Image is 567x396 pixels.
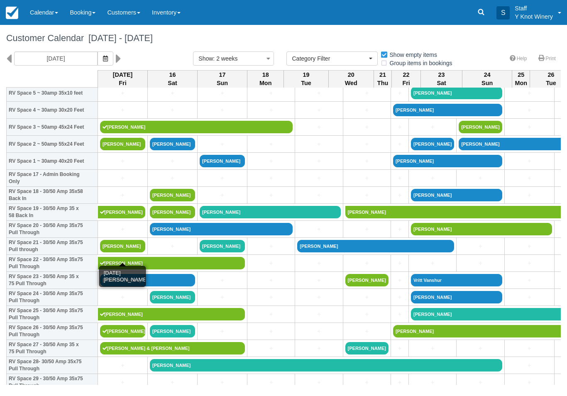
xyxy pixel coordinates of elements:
[98,206,146,218] a: [PERSON_NAME]
[7,272,98,289] th: RV Space 23 - 30/50 Amp 35 x 75 Pull Through
[150,174,195,183] a: +
[249,157,293,166] a: +
[411,259,454,268] a: +
[411,274,502,286] a: Vritt Vanshur
[292,54,367,63] span: Category Filter
[393,104,502,116] a: [PERSON_NAME]
[515,4,553,12] p: Staff
[411,138,454,150] a: [PERSON_NAME]
[7,85,98,102] th: RV Space 5 ~ 30amp 35x10 feet
[150,89,195,98] a: +
[411,291,502,303] a: [PERSON_NAME]
[380,49,442,61] label: Show empty items
[345,174,389,183] a: +
[393,344,406,353] a: +
[150,106,195,115] a: +
[392,70,421,88] th: 22 Fri
[393,191,406,200] a: +
[507,378,552,387] a: +
[507,259,552,268] a: +
[507,123,552,132] a: +
[198,70,247,88] th: 17 Sun
[411,223,552,235] a: [PERSON_NAME]
[100,325,145,337] a: [PERSON_NAME] [PERSON_NAME]
[328,70,374,88] th: 20 Wed
[150,378,195,387] a: +
[249,276,293,285] a: +
[393,89,406,98] a: +
[297,259,340,268] a: +
[150,242,195,251] a: +
[7,170,98,187] th: RV Space 17 - Admin Booking Only
[6,7,18,19] img: checkfront-main-nav-mini-logo.png
[297,123,340,132] a: +
[297,106,340,115] a: +
[150,138,195,150] a: [PERSON_NAME]
[345,123,389,132] a: +
[380,51,444,57] span: Show empty items
[7,204,98,221] th: RV Space 19 - 30/50 Amp 35 x 58 Back In
[150,359,502,372] a: [PERSON_NAME]
[411,123,454,132] a: +
[148,70,198,88] th: 16 Sat
[284,70,328,88] th: 19 Tue
[507,242,552,251] a: +
[100,342,245,354] a: [PERSON_NAME] & [PERSON_NAME]
[100,138,145,150] a: [PERSON_NAME]
[374,70,391,88] th: 21 Thu
[515,12,553,21] p: Y Knot Winery
[84,33,153,43] span: [DATE] - [DATE]
[393,259,406,268] a: +
[507,89,552,98] a: +
[7,187,98,204] th: RV Space 18 - 30/50 Amp 35x58 Back In
[507,174,552,183] a: +
[150,206,195,218] a: [PERSON_NAME]
[411,344,454,353] a: +
[100,361,145,370] a: +
[345,106,389,115] a: +
[150,325,195,337] a: [PERSON_NAME]
[98,257,245,269] a: [PERSON_NAME]
[100,89,145,98] a: +
[7,357,98,374] th: RV Space 28- 30/50 Amp 35x75 Pull Through
[297,225,340,234] a: +
[150,157,195,166] a: +
[100,274,195,286] a: [PERSON_NAME]
[297,240,454,252] a: [PERSON_NAME]
[380,57,458,69] label: Group items in bookings
[393,378,406,387] a: +
[297,157,340,166] a: +
[100,157,145,166] a: +
[459,259,502,268] a: +
[200,378,245,387] a: +
[249,174,293,183] a: +
[459,344,502,353] a: +
[100,106,145,115] a: +
[345,140,389,149] a: +
[297,276,340,285] a: +
[249,259,293,268] a: +
[150,291,195,303] a: [PERSON_NAME]
[200,140,245,149] a: +
[507,293,552,302] a: +
[345,259,389,268] a: +
[345,327,389,336] a: +
[297,89,340,98] a: +
[249,378,293,387] a: +
[7,153,98,170] th: RV Space 1 ~ 30amp 40x20 Feet
[200,206,341,218] a: [PERSON_NAME]
[200,240,245,252] a: [PERSON_NAME]
[507,276,552,285] a: +
[345,225,389,234] a: +
[7,119,98,136] th: RV Space 3 ~ 50amp 45x24 Feet
[200,106,245,115] a: +
[100,121,293,133] a: [PERSON_NAME]
[393,140,406,149] a: +
[150,189,195,201] a: [PERSON_NAME]
[459,378,502,387] a: +
[345,293,389,302] a: +
[345,157,389,166] a: +
[7,306,98,323] th: RV Space 25 - 30/50 Amp 35x75 Pull Through
[100,191,145,200] a: +
[512,70,530,88] th: 25 Mon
